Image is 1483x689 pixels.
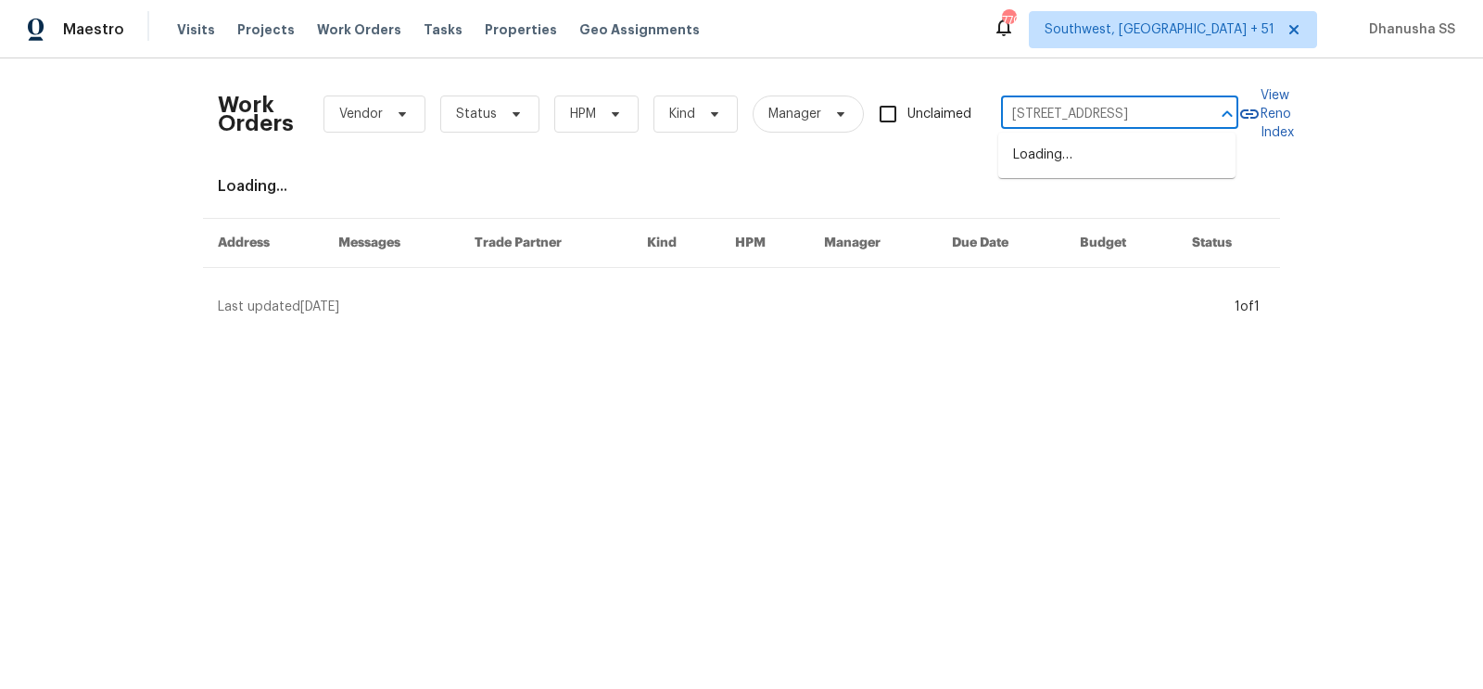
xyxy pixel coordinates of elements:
[1002,11,1015,30] div: 770
[632,219,720,268] th: Kind
[1362,20,1455,39] span: Dhanusha SS
[579,20,700,39] span: Geo Assignments
[317,20,401,39] span: Work Orders
[323,219,460,268] th: Messages
[203,219,323,268] th: Address
[998,133,1236,178] div: Loading…
[1065,219,1177,268] th: Budget
[1214,101,1240,127] button: Close
[63,20,124,39] span: Maestro
[456,105,497,123] span: Status
[424,23,463,36] span: Tasks
[1238,86,1294,142] a: View Reno Index
[809,219,937,268] th: Manager
[768,105,821,123] span: Manager
[237,20,295,39] span: Projects
[669,105,695,123] span: Kind
[218,177,1265,196] div: Loading...
[1001,100,1186,129] input: Enter in an address
[1177,219,1280,268] th: Status
[1045,20,1274,39] span: Southwest, [GEOGRAPHIC_DATA] + 51
[720,219,809,268] th: HPM
[218,96,294,133] h2: Work Orders
[300,300,339,313] span: [DATE]
[460,219,633,268] th: Trade Partner
[907,105,971,124] span: Unclaimed
[570,105,596,123] span: HPM
[1235,298,1260,316] div: 1 of 1
[937,219,1065,268] th: Due Date
[177,20,215,39] span: Visits
[218,298,1229,316] div: Last updated
[485,20,557,39] span: Properties
[339,105,383,123] span: Vendor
